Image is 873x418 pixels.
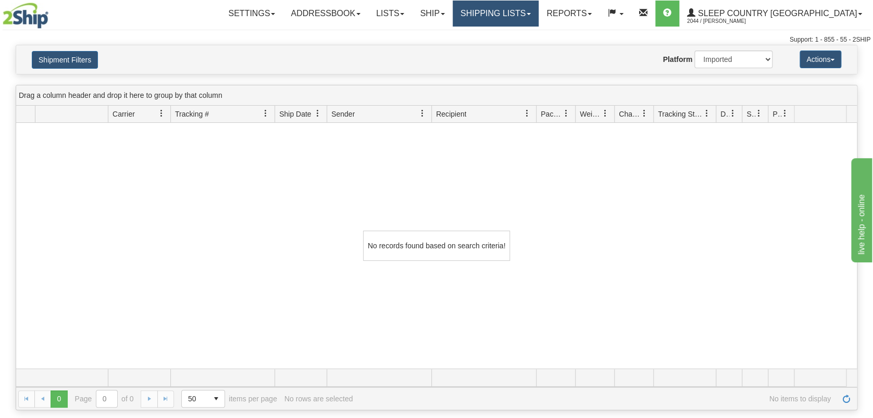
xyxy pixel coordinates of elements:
[309,105,327,122] a: Ship Date filter column settings
[279,109,311,119] span: Ship Date
[257,105,275,122] a: Tracking # filter column settings
[772,109,781,119] span: Pickup Status
[658,109,703,119] span: Tracking Status
[698,105,716,122] a: Tracking Status filter column settings
[181,390,277,408] span: items per page
[838,390,855,407] a: Refresh
[687,16,765,27] span: 2044 / [PERSON_NAME]
[596,105,614,122] a: Weight filter column settings
[208,390,225,407] span: select
[188,394,202,404] span: 50
[283,1,368,27] a: Addressbook
[3,35,870,44] div: Support: 1 - 855 - 55 - 2SHIP
[75,390,134,408] span: Page of 0
[331,109,355,119] span: Sender
[679,1,870,27] a: Sleep Country [GEOGRAPHIC_DATA] 2044 / [PERSON_NAME]
[284,395,353,403] div: No rows are selected
[619,109,641,119] span: Charge
[363,231,510,261] div: No records found based on search criteria!
[720,109,729,119] span: Delivery Status
[746,109,755,119] span: Shipment Issues
[724,105,742,122] a: Delivery Status filter column settings
[8,6,96,19] div: live help - online
[51,390,67,407] span: Page 0
[175,109,209,119] span: Tracking #
[539,1,600,27] a: Reports
[635,105,653,122] a: Charge filter column settings
[181,390,225,408] span: Page sizes drop down
[776,105,794,122] a: Pickup Status filter column settings
[220,1,283,27] a: Settings
[453,1,539,27] a: Shipping lists
[412,1,452,27] a: Ship
[368,1,412,27] a: Lists
[557,105,575,122] a: Packages filter column settings
[518,105,536,122] a: Recipient filter column settings
[800,50,841,68] button: Actions
[153,105,170,122] a: Carrier filter column settings
[360,395,831,403] span: No items to display
[849,156,872,262] iframe: chat widget
[695,9,857,18] span: Sleep Country [GEOGRAPHIC_DATA]
[113,109,135,119] span: Carrier
[663,54,692,65] label: Platform
[580,109,602,119] span: Weight
[32,51,98,69] button: Shipment Filters
[436,109,466,119] span: Recipient
[3,3,48,29] img: logo2044.jpg
[16,85,857,106] div: grid grouping header
[541,109,563,119] span: Packages
[750,105,768,122] a: Shipment Issues filter column settings
[414,105,431,122] a: Sender filter column settings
